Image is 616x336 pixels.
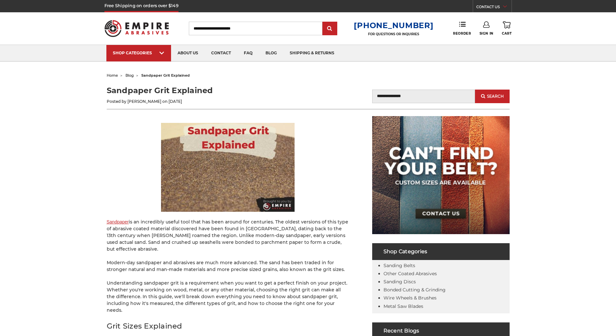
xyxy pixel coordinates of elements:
[384,271,437,276] a: Other Coated Abrasives
[384,279,416,285] a: Sanding Discs
[323,22,336,35] input: Submit
[205,45,237,61] a: contact
[384,295,437,301] a: Wire Wheels & Brushes
[502,31,512,36] span: Cart
[113,50,165,55] div: SHOP CATEGORIES
[237,45,259,61] a: faq
[476,3,512,12] a: CONTACT US
[384,263,415,268] a: Sanding Belts
[354,21,433,30] a: [PHONE_NUMBER]
[107,280,349,314] p: Understanding sandpaper grit is a requirement when you want to get a perfect finish on your proje...
[354,32,433,36] p: FOR QUESTIONS OR INQUIRIES
[475,90,509,103] button: Search
[107,219,349,253] p: is an incredibly useful tool that has been around for centuries. The oldest versions of this type...
[107,219,129,224] a: Sandpaper
[372,116,510,234] img: promo banner for custom belts.
[372,243,510,260] h4: Shop Categories
[502,21,512,36] a: Cart
[107,259,349,273] p: Modern-day sandpaper and abrasives are much more advanced. The sand has been traded in for strong...
[384,287,446,293] a: Bonded Cutting & Grinding
[107,73,118,78] a: home
[161,123,295,212] img: Sandpaper Grit Explained - close-up of sand paper grains
[107,320,349,332] h2: Grit Sizes Explained
[259,45,283,61] a: blog
[125,73,134,78] a: blog
[384,303,423,309] a: Metal Saw Blades
[107,99,308,104] p: Posted by [PERSON_NAME] on [DATE]
[107,85,308,96] h1: Sandpaper Grit Explained
[453,21,471,35] a: Reorder
[104,16,169,41] img: Empire Abrasives
[487,94,504,99] span: Search
[453,31,471,36] span: Reorder
[480,31,493,36] span: Sign In
[171,45,205,61] a: about us
[141,73,190,78] span: sandpaper grit explained
[283,45,341,61] a: shipping & returns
